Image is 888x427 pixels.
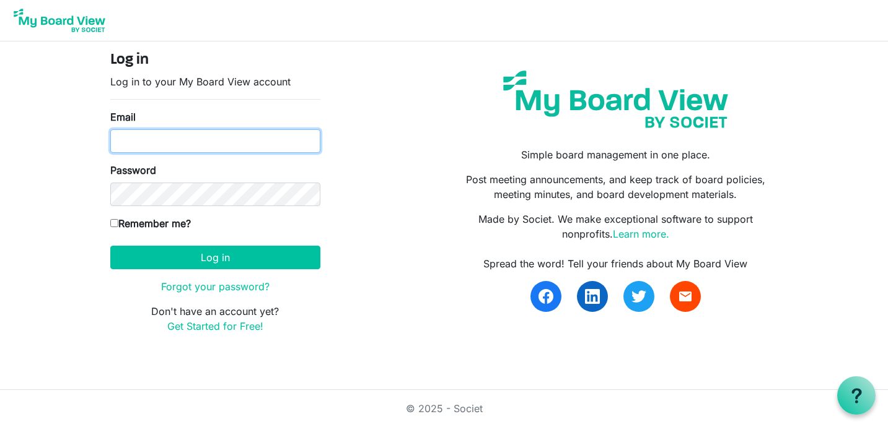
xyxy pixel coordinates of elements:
label: Email [110,110,136,124]
h4: Log in [110,51,320,69]
img: My Board View Logo [10,5,109,36]
p: Log in to your My Board View account [110,74,320,89]
img: linkedin.svg [585,289,600,304]
a: Get Started for Free! [167,320,263,332]
a: email [670,281,701,312]
p: Don't have an account yet? [110,304,320,334]
img: my-board-view-societ.svg [494,61,737,137]
p: Simple board management in one place. [453,147,778,162]
button: Log in [110,246,320,269]
a: Learn more. [613,228,669,240]
p: Made by Societ. We make exceptional software to support nonprofits. [453,212,778,241]
label: Password [110,163,156,178]
input: Remember me? [110,219,118,227]
div: Spread the word! Tell your friends about My Board View [453,256,778,271]
a: Forgot your password? [161,280,270,293]
a: © 2025 - Societ [406,402,483,415]
span: email [678,289,693,304]
label: Remember me? [110,216,191,231]
p: Post meeting announcements, and keep track of board policies, meeting minutes, and board developm... [453,172,778,202]
img: facebook.svg [539,289,553,304]
img: twitter.svg [631,289,646,304]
